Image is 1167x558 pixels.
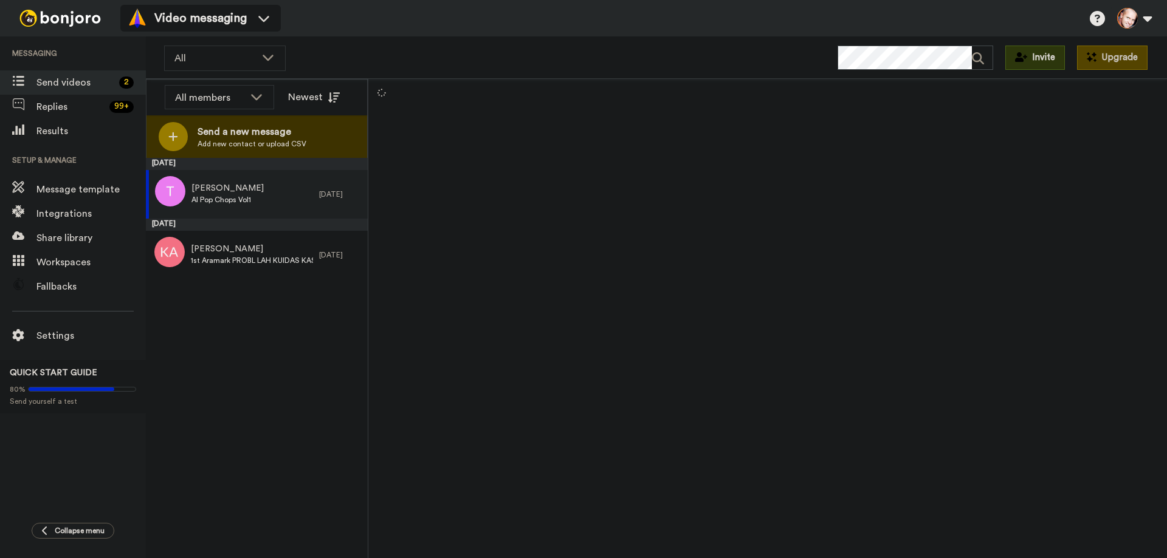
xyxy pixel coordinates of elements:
span: Collapse menu [55,526,105,536]
div: [DATE] [319,250,362,260]
div: 2 [119,77,134,89]
button: Upgrade [1077,46,1148,70]
span: Message template [36,182,146,197]
span: Send videos [36,75,114,90]
span: Fallbacks [36,279,146,294]
img: ka.png [154,237,185,267]
img: t.png [155,176,185,206]
button: Collapse menu [32,523,114,539]
span: Settings [36,328,146,343]
span: Share library [36,231,146,245]
span: 80% [10,384,26,394]
div: [DATE] [146,158,368,170]
div: [DATE] [319,189,362,199]
span: Integrations [36,206,146,221]
span: Send yourself a test [10,396,136,406]
img: bj-logo-header-white.svg [15,10,106,27]
span: QUICK START GUIDE [10,369,97,377]
span: Replies [36,100,105,114]
span: Workspaces [36,255,146,270]
span: [PERSON_NAME] [191,183,264,195]
span: Add new contact or upload CSV [198,139,306,149]
span: [PERSON_NAME] [191,243,313,256]
span: Send a new message [198,124,306,139]
span: All [174,51,256,66]
span: Results [36,124,146,138]
div: 99 + [109,101,134,113]
div: [DATE] [146,219,368,231]
span: 1st Aramark PROBL LAH KUIDAS KASU RISK [191,256,313,265]
span: AI Pop Chops Vol1 [191,195,264,205]
button: Invite [1005,46,1065,70]
span: Video messaging [154,10,247,27]
img: vm-color.svg [128,9,147,28]
div: All members [175,90,244,105]
button: Newest [279,85,349,109]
